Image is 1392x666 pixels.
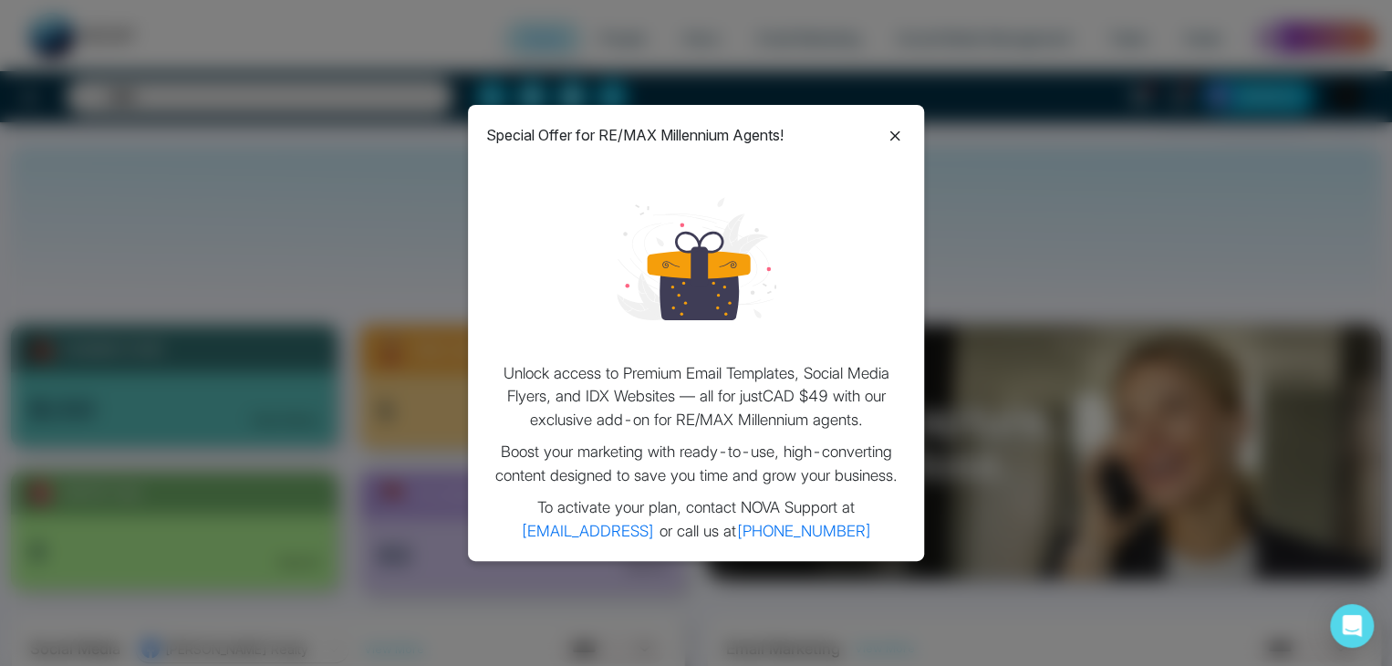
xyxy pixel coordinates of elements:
[1330,604,1374,648] div: Open Intercom Messenger
[521,522,655,540] a: [EMAIL_ADDRESS]
[486,124,784,146] p: Special Offer for RE/MAX Millennium Agents!
[617,179,776,338] img: loading
[486,362,906,432] p: Unlock access to Premium Email Templates, Social Media Flyers, and IDX Websites — all for just CA...
[736,522,872,540] a: [PHONE_NUMBER]
[486,496,906,543] p: To activate your plan, contact NOVA Support at or call us at
[486,441,906,487] p: Boost your marketing with ready-to-use, high-converting content designed to save you time and gro...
